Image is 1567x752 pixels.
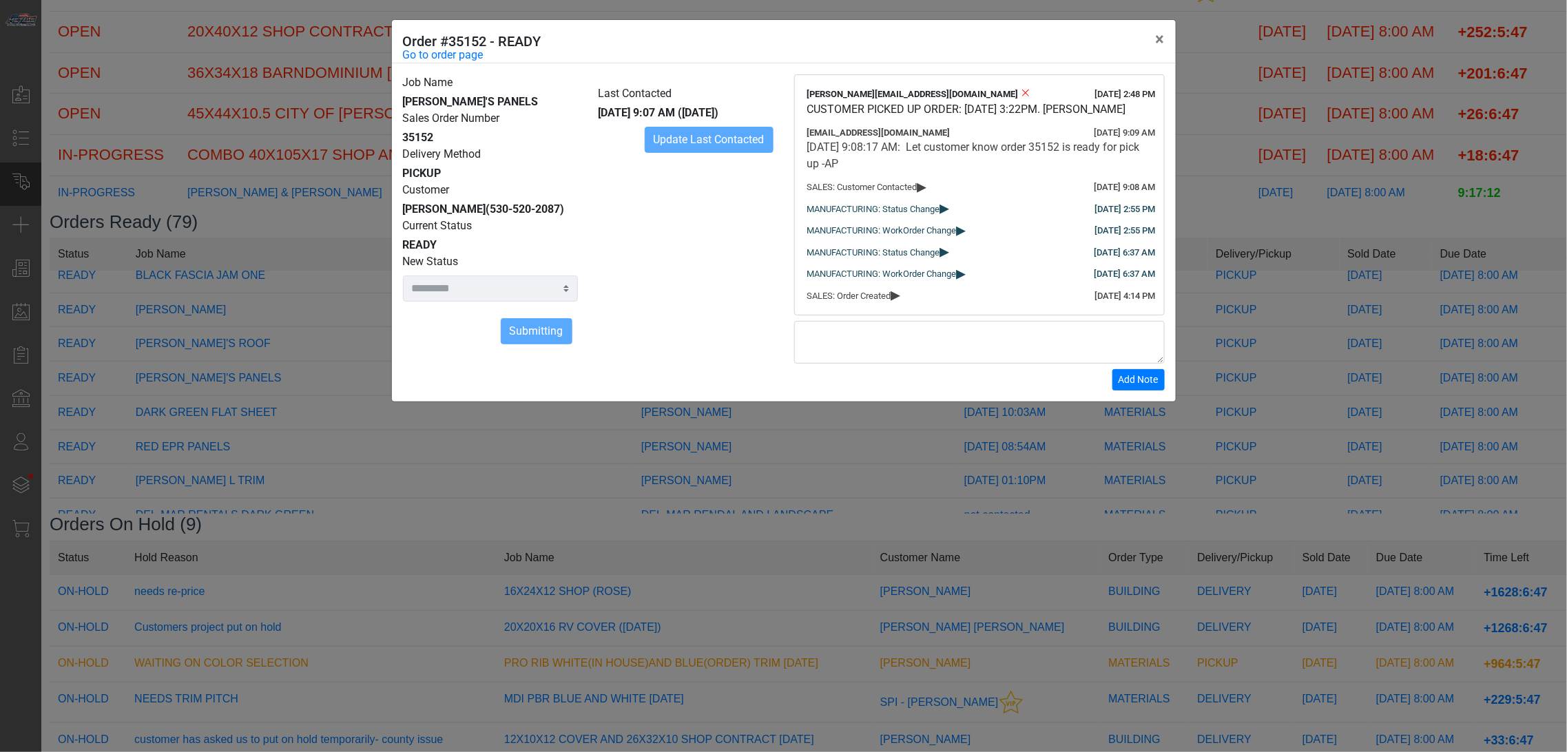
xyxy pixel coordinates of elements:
[807,267,1152,281] div: MANUFACTURING: WorkOrder Change
[1095,202,1156,216] div: [DATE] 2:55 PM
[1094,267,1156,281] div: [DATE] 6:37 AM
[891,290,901,299] span: ▸
[403,95,539,108] span: [PERSON_NAME]'S PANELS
[807,101,1152,118] div: CUSTOMER PICKED UP ORDER: [DATE] 3:22PM. [PERSON_NAME]
[807,202,1152,216] div: MANUFACTURING: Status Change
[403,74,453,91] label: Job Name
[807,127,951,138] span: [EMAIL_ADDRESS][DOMAIN_NAME]
[940,247,950,255] span: ▸
[807,224,1152,238] div: MANUFACTURING: WorkOrder Change
[645,127,774,153] button: Update Last Contacted
[501,318,572,344] button: Submitting
[1095,289,1156,303] div: [DATE] 4:14 PM
[1094,246,1156,260] div: [DATE] 6:37 AM
[1094,126,1156,140] div: [DATE] 9:09 AM
[403,237,578,253] div: READY
[957,269,966,278] span: ▸
[599,85,672,102] label: Last Contacted
[403,218,473,234] label: Current Status
[807,180,1152,194] div: SALES: Customer Contacted
[807,89,1019,99] span: [PERSON_NAME][EMAIL_ADDRESS][DOMAIN_NAME]
[403,182,450,198] label: Customer
[1094,180,1156,194] div: [DATE] 9:08 AM
[957,225,966,234] span: ▸
[403,165,578,182] div: PICKUP
[807,246,1152,260] div: MANUFACTURING: Status Change
[807,139,1152,172] div: [DATE] 9:08:17 AM: Let customer know order 35152 is ready for pick up -AP
[1145,20,1176,59] button: Close
[510,324,563,337] span: Submitting
[403,47,484,63] a: Go to order page
[917,182,927,191] span: ▸
[1119,374,1159,385] span: Add Note
[1095,87,1156,101] div: [DATE] 2:48 PM
[1095,224,1156,238] div: [DATE] 2:55 PM
[599,106,719,119] span: [DATE] 9:07 AM ([DATE])
[403,146,481,163] label: Delivery Method
[940,203,950,212] span: ▸
[403,31,541,52] h5: Order #35152 - READY
[807,289,1152,303] div: SALES: Order Created
[403,253,459,270] label: New Status
[403,129,578,146] div: 35152
[486,202,565,216] span: (530-520-2087)
[403,201,578,218] div: [PERSON_NAME]
[403,110,500,127] label: Sales Order Number
[1112,369,1165,390] button: Add Note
